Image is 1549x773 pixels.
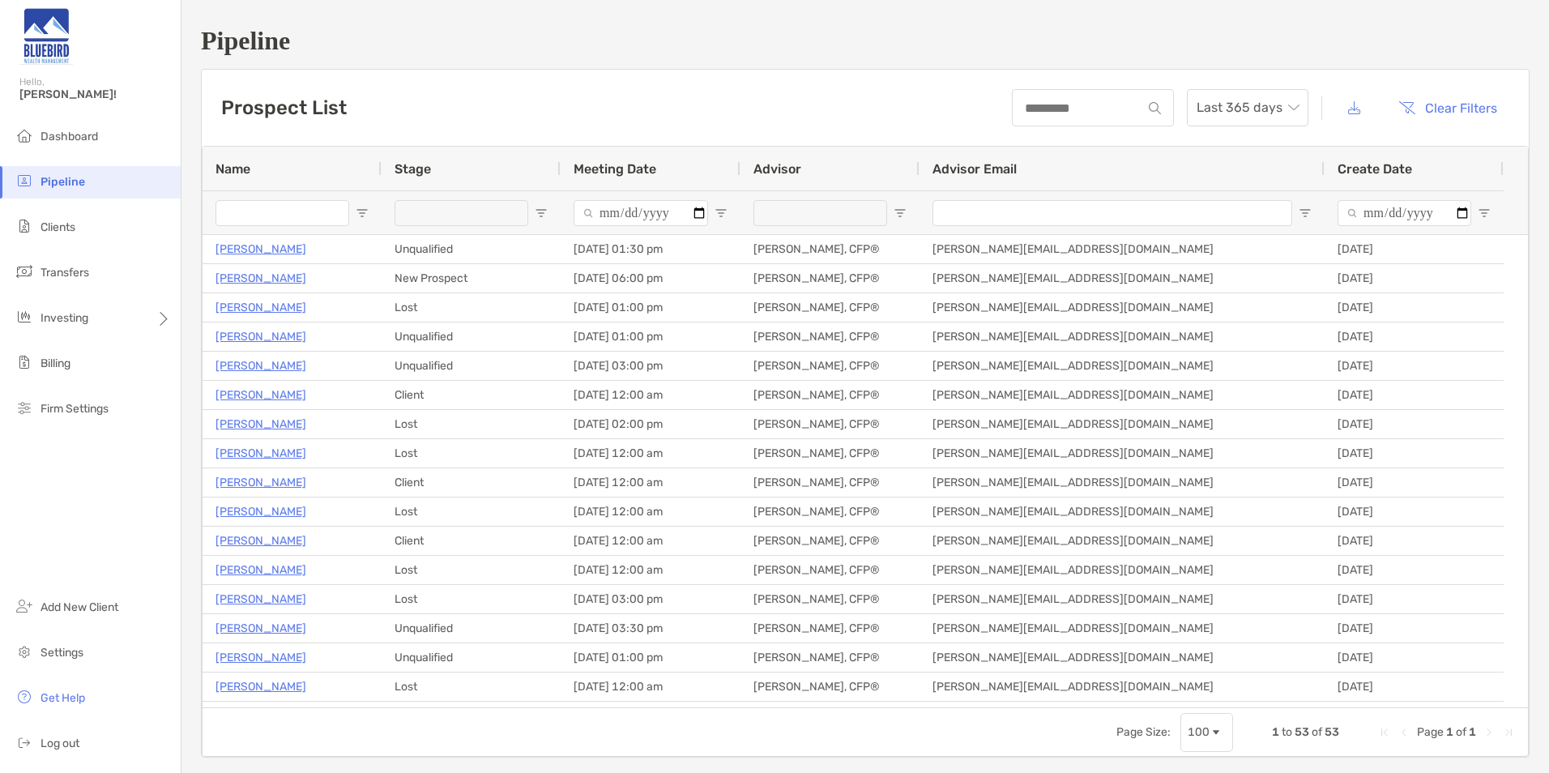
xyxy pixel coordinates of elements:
span: Advisor [753,161,801,177]
div: [DATE] [1325,556,1504,584]
span: Meeting Date [574,161,656,177]
div: Client [382,527,561,555]
div: [DATE] [1325,410,1504,438]
div: [DATE] 12:00 am [561,381,740,409]
p: [PERSON_NAME] [215,618,306,638]
div: [PERSON_NAME][EMAIL_ADDRESS][DOMAIN_NAME] [920,264,1325,293]
div: [PERSON_NAME], CFP® [740,410,920,438]
button: Open Filter Menu [356,207,369,220]
input: Advisor Email Filter Input [932,200,1292,226]
div: [DATE] 03:30 pm [561,614,740,643]
h1: Pipeline [201,26,1530,56]
img: Zoe Logo [19,6,73,65]
span: Dashboard [41,130,98,143]
button: Clear Filters [1386,90,1509,126]
div: [PERSON_NAME], CFP® [740,556,920,584]
span: Advisor Email [932,161,1017,177]
span: Firm Settings [41,402,109,416]
div: [PERSON_NAME], CFP® [740,235,920,263]
div: [PERSON_NAME][EMAIL_ADDRESS][DOMAIN_NAME] [920,381,1325,409]
div: Last Page [1502,726,1515,739]
a: [PERSON_NAME] [215,472,306,493]
span: Settings [41,646,83,660]
div: [PERSON_NAME], CFP® [740,293,920,322]
p: [PERSON_NAME] [215,647,306,668]
input: Meeting Date Filter Input [574,200,708,226]
div: [DATE] 06:00 pm [561,264,740,293]
a: [PERSON_NAME] [215,385,306,405]
span: 1 [1446,725,1453,739]
div: [DATE] 01:00 pm [561,322,740,351]
div: [PERSON_NAME], CFP® [740,614,920,643]
div: Client [382,702,561,730]
div: Next Page [1483,726,1496,739]
div: [PERSON_NAME], CFP® [740,439,920,468]
div: [PERSON_NAME][EMAIL_ADDRESS][DOMAIN_NAME] [920,410,1325,438]
span: Clients [41,220,75,234]
span: 53 [1295,725,1309,739]
span: Name [215,161,250,177]
div: [PERSON_NAME], CFP® [740,381,920,409]
img: logout icon [15,732,34,752]
div: [PERSON_NAME][EMAIL_ADDRESS][DOMAIN_NAME] [920,498,1325,526]
div: [PERSON_NAME], CFP® [740,322,920,351]
div: [PERSON_NAME][EMAIL_ADDRESS][DOMAIN_NAME] [920,643,1325,672]
a: [PERSON_NAME] [215,706,306,726]
div: - [561,702,740,730]
div: 100 [1188,725,1210,739]
div: [DATE] 12:00 am [561,556,740,584]
img: firm-settings icon [15,398,34,417]
div: [PERSON_NAME][EMAIL_ADDRESS][DOMAIN_NAME] [920,614,1325,643]
a: [PERSON_NAME] [215,531,306,551]
p: [PERSON_NAME] [215,589,306,609]
div: [DATE] [1325,468,1504,497]
div: [DATE] 12:00 am [561,673,740,701]
img: billing icon [15,352,34,372]
span: Get Help [41,691,85,705]
img: transfers icon [15,262,34,281]
div: [PERSON_NAME], CFP® [740,527,920,555]
span: Billing [41,357,70,370]
div: [DATE] 01:00 pm [561,293,740,322]
div: [DATE] 03:00 pm [561,585,740,613]
span: Investing [41,311,88,325]
a: [PERSON_NAME] [215,414,306,434]
p: [PERSON_NAME] [215,560,306,580]
div: [DATE] [1325,264,1504,293]
a: [PERSON_NAME] [215,268,306,288]
span: Pipeline [41,175,85,189]
div: [DATE] 02:00 pm [561,410,740,438]
span: 1 [1469,725,1476,739]
div: [PERSON_NAME], CFP® [740,643,920,672]
a: [PERSON_NAME] [215,443,306,463]
a: [PERSON_NAME] [215,327,306,347]
div: [DATE] [1325,352,1504,380]
div: [PERSON_NAME], CFP® [740,498,920,526]
div: [DATE] [1325,527,1504,555]
div: Client [382,468,561,497]
div: [DATE] 03:00 pm [561,352,740,380]
button: Open Filter Menu [535,207,548,220]
div: [PERSON_NAME][EMAIL_ADDRESS][DOMAIN_NAME] [920,556,1325,584]
div: [DATE] [1325,673,1504,701]
input: Name Filter Input [215,200,349,226]
div: Lost [382,293,561,322]
div: Previous Page [1398,726,1410,739]
span: Log out [41,737,79,750]
div: [PERSON_NAME][EMAIL_ADDRESS][DOMAIN_NAME] [920,352,1325,380]
div: [PERSON_NAME], CFP® [740,585,920,613]
button: Open Filter Menu [894,207,907,220]
div: [PERSON_NAME][EMAIL_ADDRESS][DOMAIN_NAME] [920,468,1325,497]
div: [DATE] [1325,293,1504,322]
span: Stage [395,161,431,177]
div: New Prospect [382,264,561,293]
span: Create Date [1338,161,1412,177]
div: [DATE] 12:00 am [561,527,740,555]
a: [PERSON_NAME] [215,356,306,376]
